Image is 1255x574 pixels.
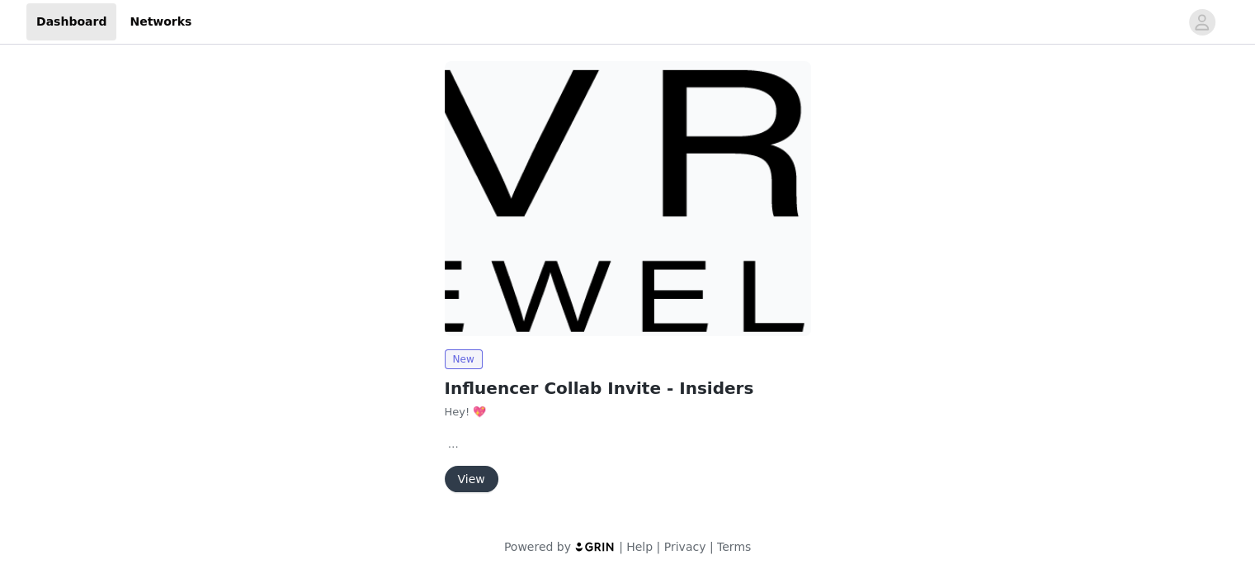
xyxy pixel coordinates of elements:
a: Help [626,540,653,553]
div: avatar [1194,9,1210,36]
a: Networks [120,3,201,40]
span: New [445,349,483,369]
span: Powered by [504,540,571,553]
a: View [445,473,498,486]
p: Hey! 💖 [445,404,811,420]
h2: Influencer Collab Invite - Insiders [445,376,811,401]
a: Terms [717,540,751,553]
span: | [619,540,623,553]
span: | [656,540,660,553]
img: Evry Jewels [445,61,811,336]
span: | [710,540,714,553]
a: Dashboard [26,3,116,40]
a: Privacy [664,540,706,553]
img: logo [574,541,616,552]
button: View [445,466,498,492]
